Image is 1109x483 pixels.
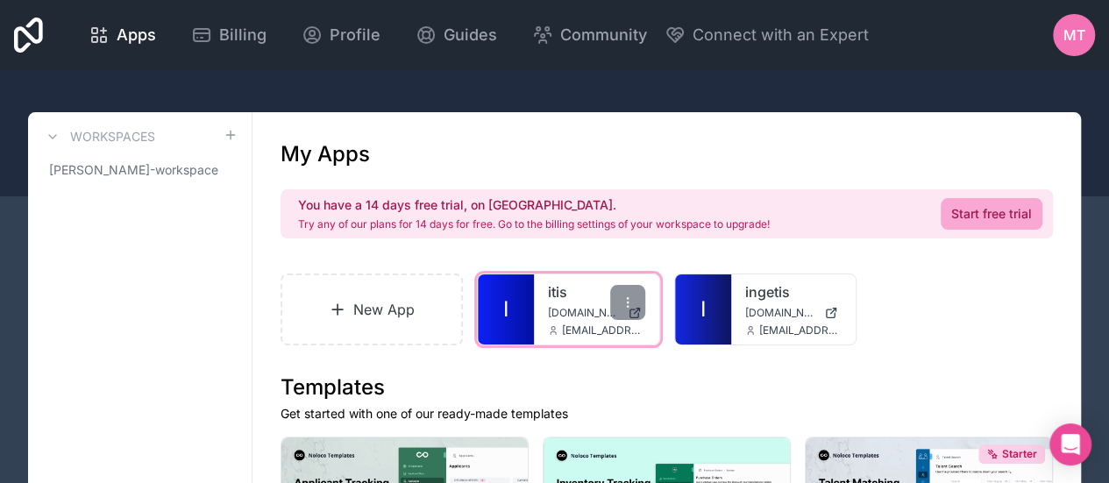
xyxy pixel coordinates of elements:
span: [DOMAIN_NAME] [745,306,817,320]
h3: Workspaces [70,128,155,146]
span: [EMAIL_ADDRESS][DOMAIN_NAME] [562,323,644,337]
div: Open Intercom Messenger [1049,423,1091,465]
a: Workspaces [42,126,155,147]
a: itis [548,281,644,302]
a: ingetis [745,281,842,302]
span: I [503,295,508,323]
span: Billing [219,23,267,47]
span: I [700,295,706,323]
button: Connect with an Expert [665,23,869,47]
h1: Templates [281,373,1053,401]
span: Community [560,23,647,47]
a: [DOMAIN_NAME] [745,306,842,320]
span: Profile [330,23,380,47]
span: [EMAIL_ADDRESS][DOMAIN_NAME] [759,323,842,337]
a: Guides [402,16,511,54]
span: Starter [1002,447,1037,461]
span: Connect with an Expert [693,23,869,47]
span: Guides [444,23,497,47]
a: Billing [177,16,281,54]
a: [PERSON_NAME]-workspace [42,154,238,186]
p: Get started with one of our ready-made templates [281,405,1053,423]
a: Profile [288,16,395,54]
a: Start free trial [941,198,1042,230]
a: New App [281,273,463,345]
span: MT [1063,25,1085,46]
a: Apps [75,16,170,54]
a: I [478,274,534,344]
p: Try any of our plans for 14 days for free. Go to the billing settings of your workspace to upgrade! [298,217,770,231]
a: Community [518,16,661,54]
a: [DOMAIN_NAME] [548,306,644,320]
span: [PERSON_NAME]-workspace [49,161,218,179]
h2: You have a 14 days free trial, on [GEOGRAPHIC_DATA]. [298,196,770,214]
a: I [675,274,731,344]
span: [DOMAIN_NAME] [548,306,620,320]
span: Apps [117,23,156,47]
h1: My Apps [281,140,370,168]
